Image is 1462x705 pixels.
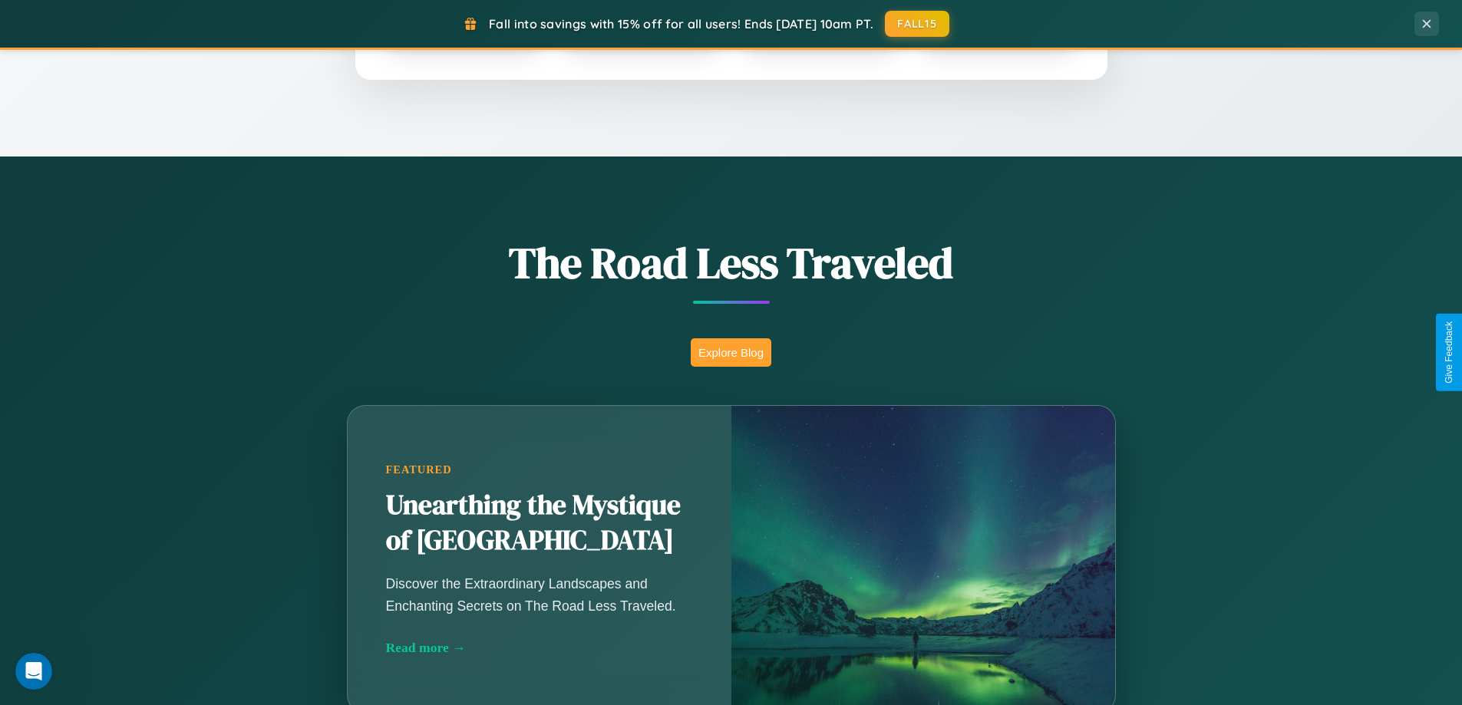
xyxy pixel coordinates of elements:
div: Read more → [386,640,693,656]
span: Fall into savings with 15% off for all users! Ends [DATE] 10am PT. [489,16,873,31]
div: Featured [386,463,693,476]
h2: Unearthing the Mystique of [GEOGRAPHIC_DATA] [386,488,693,558]
button: Explore Blog [691,338,771,367]
p: Discover the Extraordinary Landscapes and Enchanting Secrets on The Road Less Traveled. [386,573,693,616]
h1: The Road Less Traveled [271,233,1192,292]
iframe: Intercom live chat [15,653,52,690]
button: FALL15 [885,11,949,37]
div: Give Feedback [1444,321,1454,384]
